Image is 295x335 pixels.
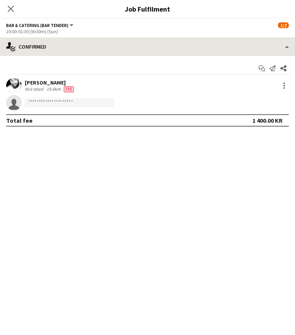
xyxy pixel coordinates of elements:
button: Bar & Catering (Bar Tender) [6,22,75,28]
div: 20:00-01:30 (5h30m) (Sun) [6,29,289,34]
div: 19.8km [45,86,62,92]
div: Total fee [6,117,32,124]
div: Not rated [25,86,45,92]
div: Crew has different fees then in role [62,86,75,92]
span: Fee [64,86,74,92]
div: 1 400.00 KR [252,117,283,124]
span: Bar & Catering (Bar Tender) [6,22,68,28]
div: [PERSON_NAME] [25,79,75,86]
span: 1/2 [278,22,289,28]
